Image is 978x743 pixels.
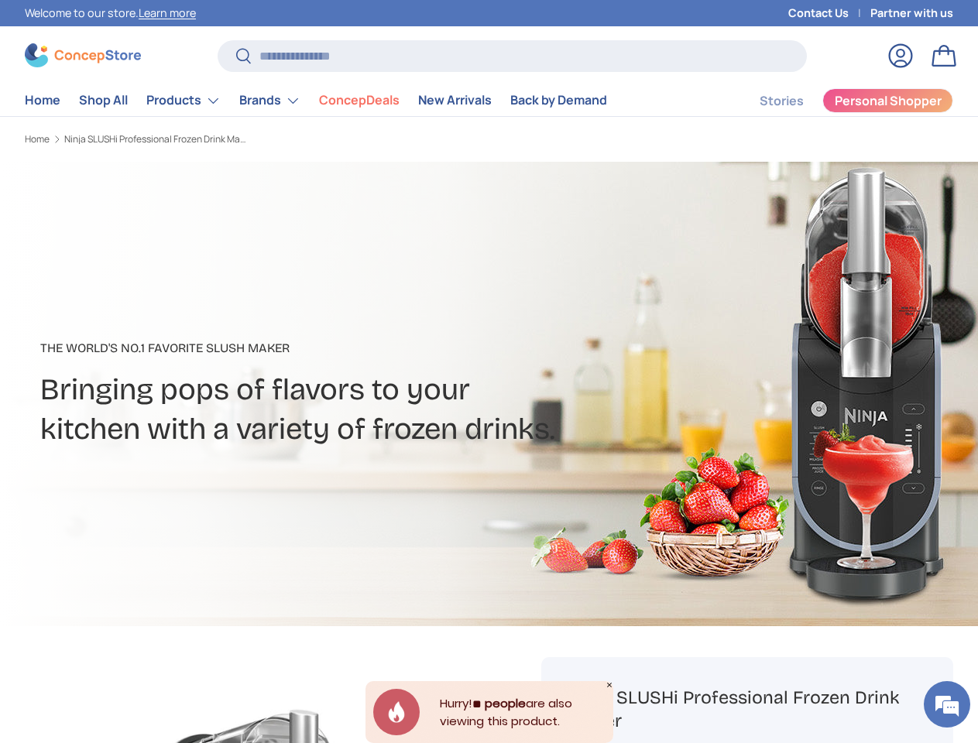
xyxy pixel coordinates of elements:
[25,43,141,67] img: ConcepStore
[870,5,953,22] a: Partner with us
[760,86,804,116] a: Stories
[64,135,250,144] a: Ninja SLUSHi Professional Frozen Drink Maker
[835,94,942,107] span: Personal Shopper
[25,132,516,146] nav: Breadcrumbs
[510,85,607,115] a: Back by Demand
[722,85,953,116] nav: Secondary
[79,85,128,115] a: Shop All
[40,370,635,448] h2: Bringing pops of flavors to your kitchen with a variety of frozen drinks.
[788,5,870,22] a: Contact Us
[139,5,196,20] a: Learn more
[25,85,607,116] nav: Primary
[568,686,926,733] h1: Ninja SLUSHi Professional Frozen Drink Maker
[25,135,50,144] a: Home
[418,85,492,115] a: New Arrivals
[25,85,60,115] a: Home
[40,339,635,358] p: The World's No.1 Favorite Slush Maker
[606,681,613,689] div: Close
[230,85,310,116] summary: Brands
[319,85,400,115] a: ConcepDeals
[25,5,196,22] p: Welcome to our store.
[137,85,230,116] summary: Products
[822,88,953,113] a: Personal Shopper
